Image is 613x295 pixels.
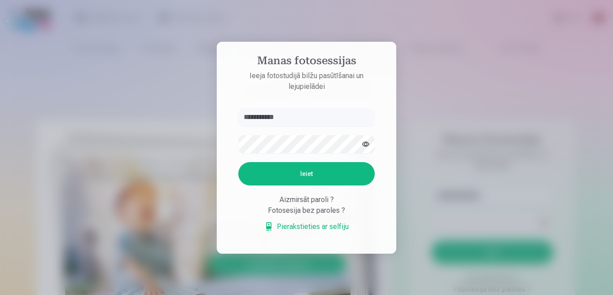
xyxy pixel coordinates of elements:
[229,70,384,92] p: Ieeja fotostudijā bilžu pasūtīšanai un lejupielādei
[264,221,349,232] a: Pierakstieties ar selfiju
[229,54,384,70] h4: Manas fotosessijas
[238,194,375,205] div: Aizmirsāt paroli ?
[238,205,375,216] div: Fotosesija bez paroles ?
[238,162,375,185] button: Ieiet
